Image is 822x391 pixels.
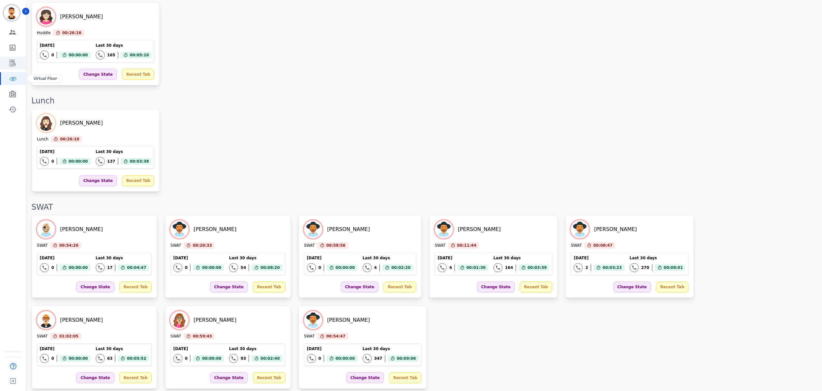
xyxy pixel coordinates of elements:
span: 00:26:16 [62,30,81,36]
div: 0 [52,265,54,270]
div: [DATE] [173,255,224,261]
div: Recent Tab [389,372,421,383]
img: Avatar [37,8,55,26]
div: [PERSON_NAME] [194,225,236,233]
div: [PERSON_NAME] [60,316,103,324]
div: 63 [107,356,113,361]
div: Recent Tab [119,372,152,383]
span: 00:00:00 [202,264,221,271]
div: Change State [346,372,384,383]
span: 00:58:56 [326,242,346,249]
div: Change State [79,175,117,186]
div: Recent Tab [122,175,154,186]
div: 0 [52,356,54,361]
div: 54 [241,265,246,270]
div: SWAT [37,243,48,249]
div: Change State [341,281,378,292]
div: [DATE] [438,255,488,261]
div: Change State [76,372,114,383]
div: 0 [52,159,54,164]
div: Change State [210,372,248,383]
img: Avatar [304,220,322,238]
div: [PERSON_NAME] [194,316,236,324]
div: Lunch [32,96,816,106]
div: Last 30 days [363,346,419,351]
span: 00:08:01 [664,264,683,271]
div: 17 [107,265,113,270]
span: 00:11:44 [457,242,476,249]
span: 00:00:00 [69,264,88,271]
div: [DATE] [307,255,358,261]
span: 00:00:00 [202,355,221,362]
span: 00:03:38 [130,158,149,165]
span: 00:20:33 [193,242,212,249]
div: Recent Tab [384,281,416,292]
img: Avatar [571,220,589,238]
div: Last 30 days [96,149,152,154]
span: 00:02:40 [261,355,280,362]
div: Change State [210,281,248,292]
div: 0 [52,52,54,58]
div: Lunch [37,137,49,142]
img: Avatar [37,114,55,132]
div: Last 30 days [96,43,152,48]
div: Last 30 days [493,255,550,261]
span: 00:08:20 [261,264,280,271]
div: SWAT [32,202,816,212]
div: [PERSON_NAME] [458,225,501,233]
span: 00:02:20 [391,264,411,271]
div: [PERSON_NAME] [327,316,370,324]
div: 137 [107,159,115,164]
span: 00:26:10 [60,136,79,142]
img: Avatar [304,311,322,329]
div: 2 [585,265,588,270]
div: SWAT [37,334,48,339]
span: 00:54:26 [59,242,79,249]
div: 347 [374,356,382,361]
div: [DATE] [173,346,224,351]
div: SWAT [170,243,181,249]
div: 165 [107,52,115,58]
div: SWAT [170,334,181,339]
div: Last 30 days [630,255,686,261]
div: 4 [374,265,377,270]
div: SWAT [435,243,445,249]
span: 00:00:00 [336,355,355,362]
div: Change State [477,281,515,292]
div: Last 30 days [229,255,282,261]
img: Bordered avatar [4,5,19,21]
div: Recent Tab [253,281,285,292]
img: Avatar [37,311,55,329]
div: Last 30 days [363,255,413,261]
span: 00:03:23 [603,264,622,271]
div: 93 [241,356,246,361]
span: 00:00:00 [69,355,88,362]
img: Avatar [170,220,188,238]
img: Avatar [170,311,188,329]
div: 0 [185,356,187,361]
img: Avatar [37,220,55,238]
div: [DATE] [307,346,358,351]
span: 00:00:00 [336,264,355,271]
div: Last 30 days [96,346,149,351]
div: Last 30 days [96,255,149,261]
span: 00:00:00 [69,158,88,165]
div: SWAT [571,243,581,249]
div: Recent Tab [520,281,552,292]
div: [DATE] [574,255,624,261]
div: SWAT [304,243,315,249]
div: [DATE] [40,43,91,48]
div: [DATE] [40,255,91,261]
div: Change State [613,281,651,292]
span: 01:02:05 [59,333,79,339]
div: [PERSON_NAME] [594,225,637,233]
div: Recent Tab [122,69,154,80]
span: 00:01:30 [466,264,486,271]
span: 00:00:00 [69,52,88,58]
div: 270 [641,265,649,270]
span: 00:04:47 [127,264,146,271]
span: 00:59:43 [193,333,212,339]
div: 164 [505,265,513,270]
div: [PERSON_NAME] [327,225,370,233]
div: 0 [319,356,321,361]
